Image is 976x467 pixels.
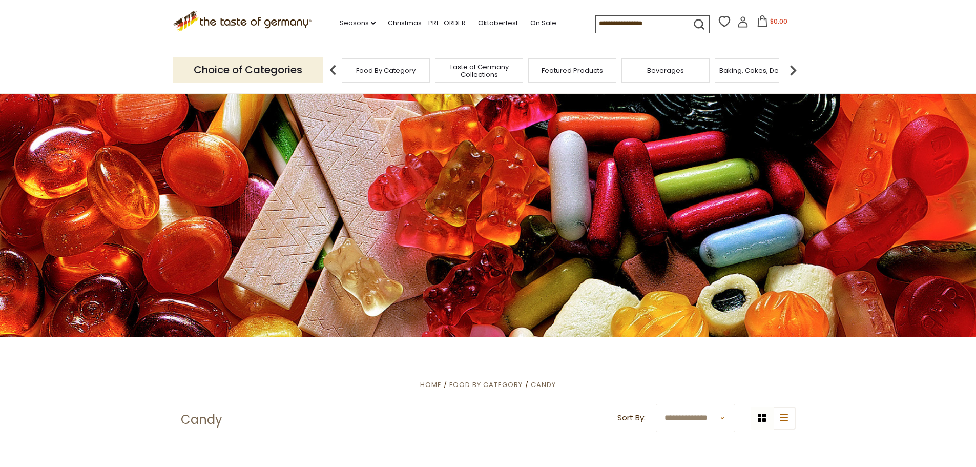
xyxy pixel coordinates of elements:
[617,412,646,424] label: Sort By:
[420,380,442,390] a: Home
[181,412,222,428] h1: Candy
[530,17,556,29] a: On Sale
[542,67,603,74] a: Featured Products
[478,17,518,29] a: Oktoberfest
[531,380,556,390] a: Candy
[719,67,799,74] a: Baking, Cakes, Desserts
[647,67,684,74] a: Beverages
[770,17,787,26] span: $0.00
[173,57,323,83] p: Choice of Categories
[438,63,520,78] a: Taste of Germany Collections
[388,17,466,29] a: Christmas - PRE-ORDER
[751,15,794,31] button: $0.00
[783,60,803,80] img: next arrow
[340,17,376,29] a: Seasons
[356,67,416,74] a: Food By Category
[323,60,343,80] img: previous arrow
[449,380,523,390] a: Food By Category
